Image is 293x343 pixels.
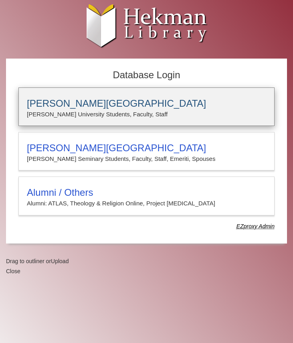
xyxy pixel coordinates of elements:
[236,223,275,229] dfn: Use Alumni login
[18,87,275,126] a: [PERSON_NAME][GEOGRAPHIC_DATA][PERSON_NAME] University Students, Faculty, Staff
[27,198,266,209] p: Alumni: ATLAS, Theology & Religion Online, Project [MEDICAL_DATA]
[18,132,275,170] a: [PERSON_NAME][GEOGRAPHIC_DATA][PERSON_NAME] Seminary Students, Faculty, Staff, Emeriti, Spouses
[27,187,266,209] summary: Alumni / OthersAlumni: ATLAS, Theology & Religion Online, Project [MEDICAL_DATA]
[27,98,266,109] h3: [PERSON_NAME][GEOGRAPHIC_DATA]
[6,266,287,276] div: Close
[6,256,287,266] div: Drag to outliner or
[27,187,266,198] h3: Alumni / Others
[51,258,69,264] span: Upload
[27,154,266,164] p: [PERSON_NAME] Seminary Students, Faculty, Staff, Emeriti, Spouses
[27,109,266,120] p: [PERSON_NAME] University Students, Faculty, Staff
[14,67,279,83] h2: Database Login
[27,142,266,154] h3: [PERSON_NAME][GEOGRAPHIC_DATA]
